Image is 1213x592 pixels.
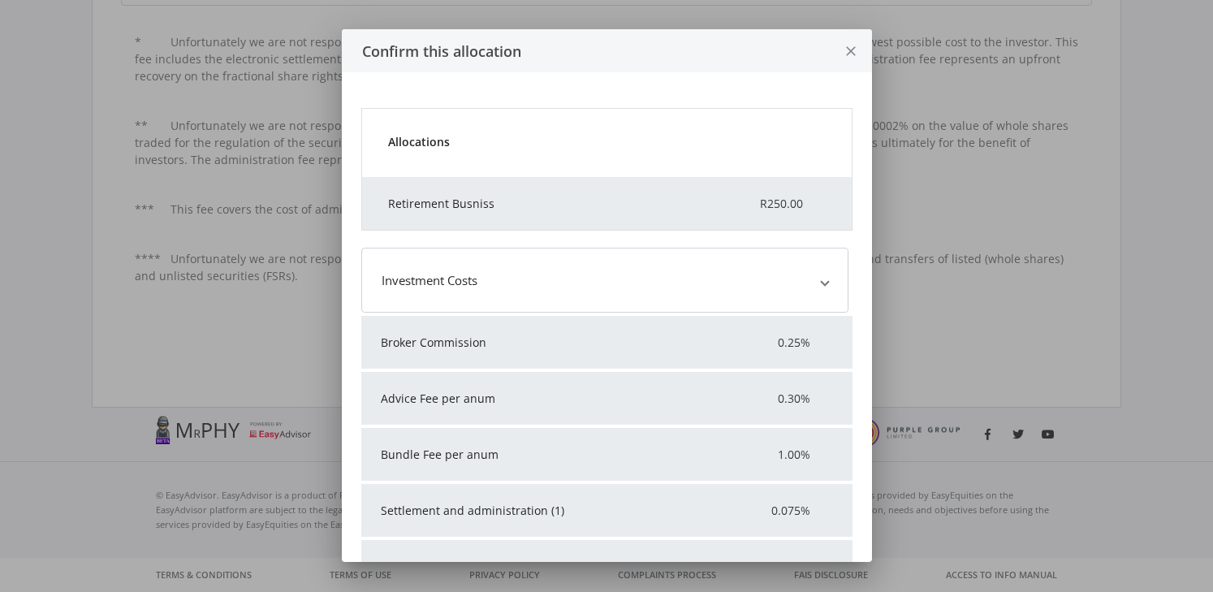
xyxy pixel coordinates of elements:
div: 0.30% [729,391,852,407]
i: close [842,30,858,73]
div: Investor protection levy (ipl) and administration (2) [361,559,730,575]
div: R250.00 [726,195,845,212]
mat-expansion-panel-header: Investment Costs [361,248,848,313]
div: 0.25% [729,335,852,351]
div: Settlement and administration (1) [361,503,730,519]
div: Allocations [369,133,845,150]
div: 1.00% [729,447,852,463]
div: Bundle Fee per anum [361,447,730,463]
div: Advice Fee per anum [361,391,730,407]
div: Broker Commission [361,335,730,351]
div: Confirm this allocation [342,40,829,63]
div: 0.0002% [729,559,852,575]
button: close [829,29,872,72]
div: Investment Costs [382,271,477,290]
div: 0.075% [729,503,852,519]
div: Retirement Busniss [369,195,726,212]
